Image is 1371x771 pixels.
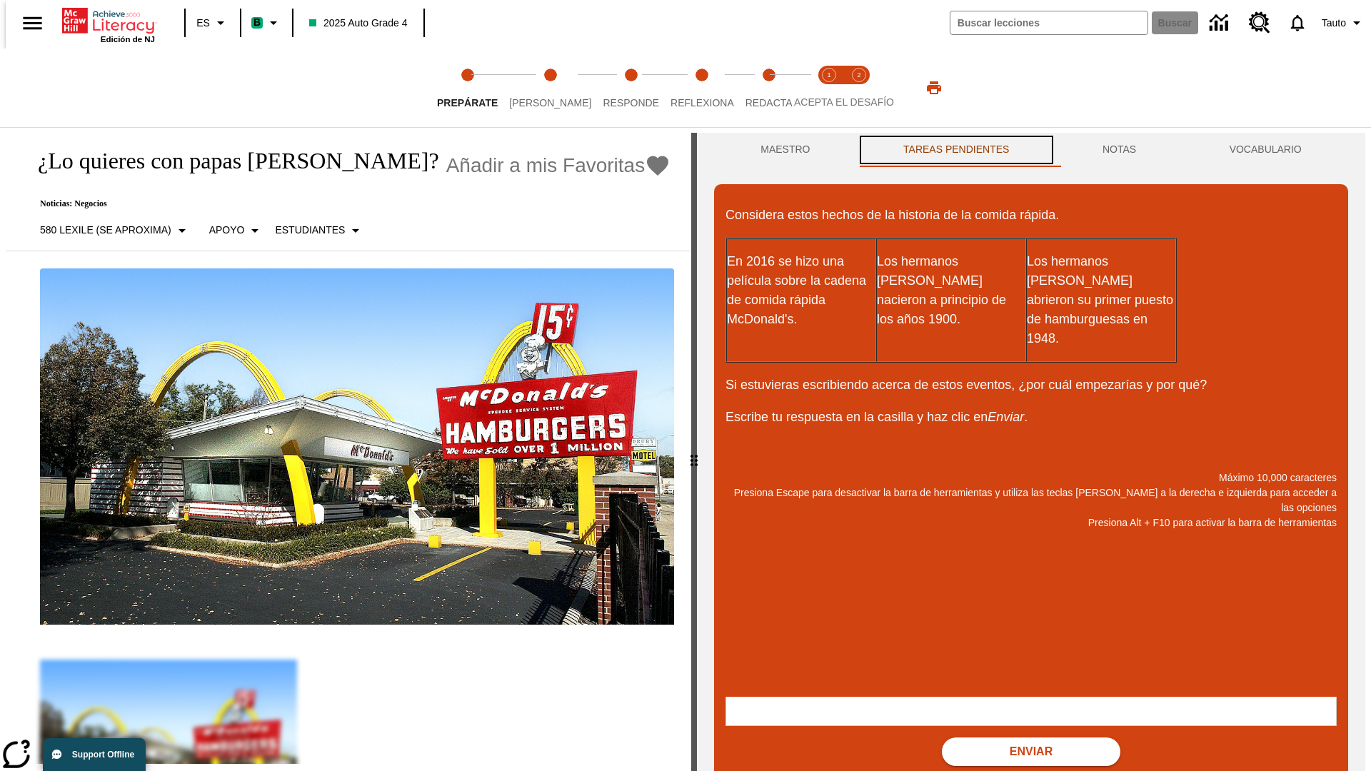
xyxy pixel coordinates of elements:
[40,223,171,238] p: 580 Lexile (Se aproxima)
[43,738,146,771] button: Support Offline
[23,148,439,174] h1: ¿Lo quieres con papas [PERSON_NAME]?
[794,96,894,108] span: ACEPTA EL DESAFÍO
[1056,133,1183,167] button: NOTAS
[309,16,408,31] span: 2025 Auto Grade 4
[40,268,674,625] img: Uno de los primeros locales de McDonald's, con el icónico letrero rojo y los arcos amarillos.
[697,133,1365,771] div: activity
[838,49,880,127] button: Acepta el desafío contesta step 2 of 2
[426,49,509,127] button: Prepárate step 1 of 5
[808,49,850,127] button: Acepta el desafío lee step 1 of 2
[446,153,671,178] button: Añadir a mis Favoritas - ¿Lo quieres con papas fritas?
[725,485,1337,515] p: Presiona Escape para desactivar la barra de herramientas y utiliza las teclas [PERSON_NAME] a la ...
[725,206,1337,225] p: Considera estos hechos de la historia de la comida rápida.
[857,71,860,79] text: 2
[671,97,734,109] span: Reflexiona
[725,408,1337,427] p: Escribe tu respuesta en la casilla y haz clic en .
[727,252,875,329] p: En 2016 se hizo una película sobre la cadena de comida rápida McDonald's.
[714,133,1348,167] div: Instructional Panel Tabs
[1027,252,1175,348] p: Los hermanos [PERSON_NAME] abrieron su primer puesto de hamburguesas en 1948.
[11,2,54,44] button: Abrir el menú lateral
[246,10,288,36] button: Boost El color de la clase es verde menta. Cambiar el color de la clase.
[1316,10,1371,36] button: Perfil/Configuración
[1279,4,1316,41] a: Notificaciones
[1201,4,1240,43] a: Centro de información
[1322,16,1346,31] span: Tauto
[204,218,270,243] button: Tipo de apoyo, Apoyo
[988,410,1024,424] em: Enviar
[101,35,155,44] span: Edición de NJ
[72,750,134,760] span: Support Offline
[1240,4,1279,42] a: Centro de recursos, Se abrirá en una pestaña nueva.
[725,470,1337,485] p: Máximo 10,000 caracteres
[911,75,957,101] button: Imprimir
[62,5,155,44] div: Portada
[509,97,591,109] span: [PERSON_NAME]
[23,198,671,209] p: Noticias: Negocios
[209,223,245,238] p: Apoyo
[950,11,1147,34] input: Buscar campo
[437,97,498,109] span: Prepárate
[6,133,691,764] div: reading
[603,97,659,109] span: Responde
[857,133,1056,167] button: TAREAS PENDIENTES
[275,223,345,238] p: Estudiantes
[34,218,196,243] button: Seleccione Lexile, 580 Lexile (Se aproxima)
[877,252,1025,329] p: Los hermanos [PERSON_NAME] nacieron a principio de los años 1900.
[691,133,697,771] div: Pulsa la tecla de intro o la barra espaciadora y luego presiona las flechas de derecha e izquierd...
[734,49,804,127] button: Redacta step 5 of 5
[196,16,210,31] span: ES
[659,49,745,127] button: Reflexiona step 4 of 5
[6,11,209,24] body: Máximo 10,000 caracteres Presiona Escape para desactivar la barra de herramientas y utiliza las t...
[827,71,830,79] text: 1
[498,49,603,127] button: Lee step 2 of 5
[446,154,646,177] span: Añadir a mis Favoritas
[1182,133,1348,167] button: VOCABULARIO
[190,10,236,36] button: Lenguaje: ES, Selecciona un idioma
[253,14,261,31] span: B
[725,515,1337,530] p: Presiona Alt + F10 para activar la barra de herramientas
[269,218,370,243] button: Seleccionar estudiante
[591,49,671,127] button: Responde step 3 of 5
[725,376,1337,395] p: Si estuvieras escribiendo acerca de estos eventos, ¿por cuál empezarías y por qué?
[714,133,857,167] button: Maestro
[745,97,793,109] span: Redacta
[942,737,1120,766] button: Enviar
